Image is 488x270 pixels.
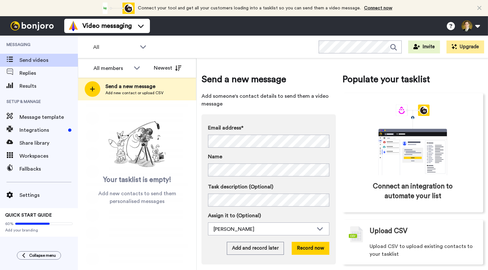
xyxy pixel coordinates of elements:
span: Replies [19,69,78,77]
span: Video messaging [82,21,132,30]
span: Results [19,82,78,90]
span: Workspaces [19,152,78,160]
button: Newest [149,62,186,74]
span: Upload CSV to upload existing contacts to your tasklist [370,242,477,258]
button: Record now [292,242,329,255]
span: 60% [5,221,14,226]
img: vm-color.svg [68,21,79,31]
span: Upload CSV [370,226,408,236]
span: QUICK START GUIDE [5,213,52,218]
span: Send a new message [201,73,336,86]
div: [PERSON_NAME] [213,225,313,233]
span: Name [208,153,222,161]
span: Send a new message [105,83,164,90]
img: bj-logo-header-white.svg [8,21,56,30]
span: Send videos [19,56,78,64]
span: Add your branding [5,228,73,233]
button: Invite [408,40,440,53]
button: Upgrade [446,40,484,53]
span: Add someone's contact details to send them a video message [201,92,336,108]
div: All members [93,64,130,72]
label: Task description (Optional) [208,183,329,191]
span: Message template [19,113,78,121]
span: Connect your tool and get all your customers loading into a tasklist so you can send them a video... [138,6,361,10]
span: Your tasklist is empty! [103,175,171,185]
a: Connect now [364,6,392,10]
button: Collapse menu [17,251,61,260]
img: ready-set-action.png [105,118,170,170]
label: Email address* [208,124,329,132]
div: animation [364,105,461,175]
span: All [93,43,137,51]
span: Fallbacks [19,165,78,173]
span: Add new contacts to send them personalised messages [88,190,187,205]
span: Populate your tasklist [342,73,483,86]
img: csv-grey.png [349,226,363,242]
div: animation [99,3,135,14]
button: Add and record later [227,242,284,255]
span: Connect an integration to automate your list [370,182,456,201]
span: Share library [19,139,78,147]
label: Assign it to (Optional) [208,212,329,219]
span: Add new contact or upload CSV [105,90,164,96]
span: Settings [19,191,78,199]
span: Collapse menu [29,253,56,258]
span: Integrations [19,126,66,134]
